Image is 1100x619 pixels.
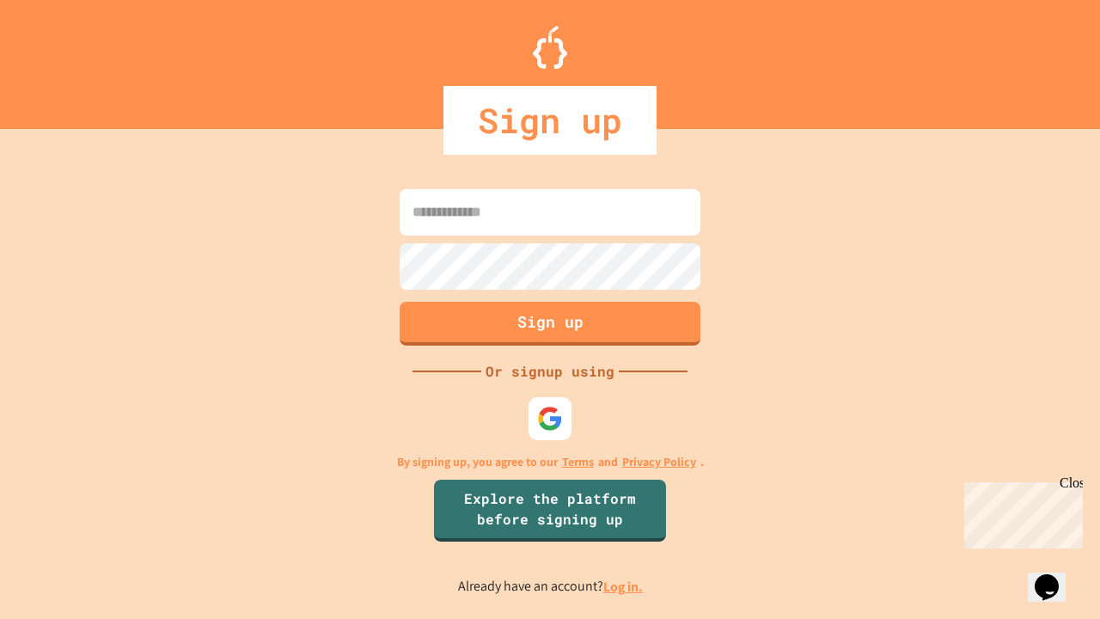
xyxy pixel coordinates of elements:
[397,453,704,471] p: By signing up, you agree to our and .
[562,453,594,471] a: Terms
[622,453,696,471] a: Privacy Policy
[434,480,666,542] a: Explore the platform before signing up
[1028,550,1083,602] iframe: chat widget
[458,576,643,598] p: Already have an account?
[7,7,119,109] div: Chat with us now!Close
[481,361,619,382] div: Or signup using
[603,578,643,596] a: Log in.
[400,302,700,346] button: Sign up
[957,475,1083,549] iframe: chat widget
[537,406,563,432] img: google-icon.svg
[443,86,657,155] div: Sign up
[533,26,567,69] img: Logo.svg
